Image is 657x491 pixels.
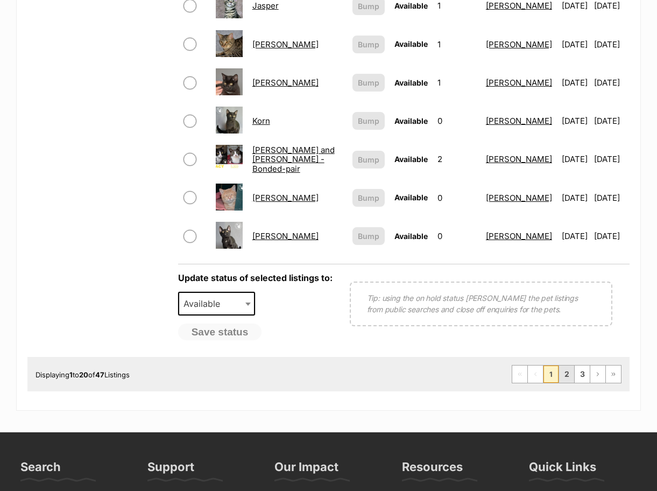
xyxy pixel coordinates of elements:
td: [DATE] [557,26,594,63]
a: Next page [590,366,605,383]
h3: Search [20,459,61,481]
a: Korn [252,116,270,126]
button: Bump [352,112,385,130]
td: [DATE] [557,102,594,139]
button: Save status [178,324,262,341]
a: [PERSON_NAME] [252,231,319,241]
span: Available [394,155,428,164]
td: 1 [433,26,481,63]
img: Leo and Lacy - Bonded-pair [216,145,243,172]
a: [PERSON_NAME] and [PERSON_NAME] - Bonded-pair [252,145,335,174]
td: [DATE] [594,141,628,178]
a: [PERSON_NAME] [252,193,319,203]
p: Tip: using the on hold status [PERSON_NAME] the pet listings from public searches and close off e... [367,292,595,315]
span: Available [394,232,428,241]
h3: Support [147,459,194,481]
td: 1 [433,64,481,101]
a: [PERSON_NAME] [486,116,552,126]
td: [DATE] [594,26,628,63]
nav: Pagination [512,365,621,383]
span: Available [179,296,231,311]
button: Bump [352,227,385,245]
td: [DATE] [594,102,628,139]
td: [DATE] [594,218,628,255]
td: 2 [433,141,481,178]
span: Page 1 [543,366,559,383]
h3: Our Impact [274,459,338,481]
img: Kate [216,68,243,95]
img: Louis [216,222,243,249]
a: [PERSON_NAME] [486,231,552,241]
a: [PERSON_NAME] [486,154,552,164]
a: [PERSON_NAME] [486,39,552,50]
a: [PERSON_NAME] [486,193,552,203]
button: Bump [352,151,385,169]
img: Korn [216,107,243,134]
td: [DATE] [557,64,594,101]
td: 0 [433,102,481,139]
a: Page 2 [559,366,574,383]
span: Bump [358,230,379,242]
span: Previous page [528,366,543,383]
a: [PERSON_NAME] [252,78,319,88]
td: [DATE] [594,64,628,101]
a: [PERSON_NAME] [486,1,552,11]
h3: Resources [402,459,463,481]
strong: 47 [95,370,104,379]
span: Bump [358,77,379,88]
td: [DATE] [557,141,594,178]
button: Bump [352,36,385,53]
td: [DATE] [557,179,594,216]
span: Bump [358,192,379,204]
a: Jasper [252,1,279,11]
span: Bump [358,1,379,12]
a: [PERSON_NAME] [252,39,319,50]
span: Bump [358,39,379,50]
a: Last page [606,366,621,383]
span: Available [394,78,428,87]
button: Bump [352,74,385,92]
td: 0 [433,218,481,255]
strong: 1 [69,370,73,379]
a: Page 3 [575,366,590,383]
td: [DATE] [594,179,628,216]
span: First page [512,366,527,383]
span: Bump [358,154,379,165]
strong: 20 [79,370,88,379]
td: [DATE] [557,218,594,255]
span: Available [394,193,428,202]
span: Bump [358,115,379,127]
h3: Quick Links [529,459,596,481]
span: Available [394,39,428,48]
label: Update status of selected listings to: [178,272,333,283]
span: Displaying to of Listings [36,370,130,379]
span: Available [394,116,428,125]
button: Bump [352,189,385,207]
span: Available [394,1,428,10]
td: 0 [433,179,481,216]
a: [PERSON_NAME] [486,78,552,88]
span: Available [178,292,256,315]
